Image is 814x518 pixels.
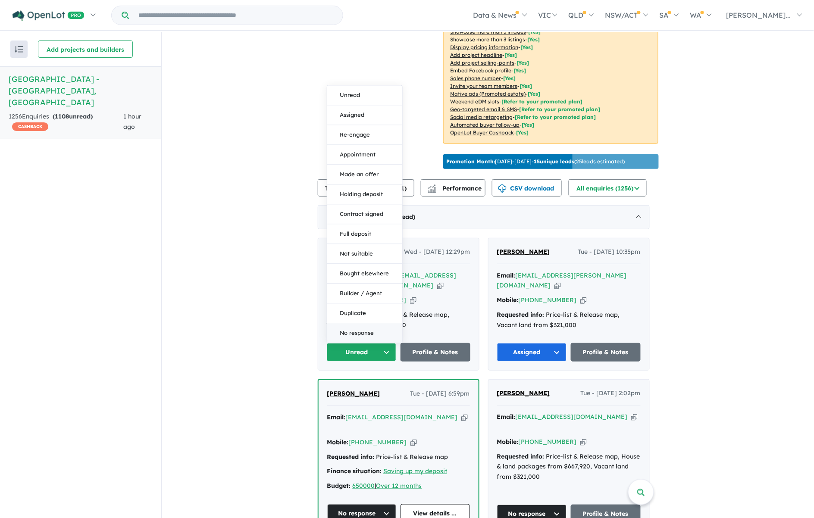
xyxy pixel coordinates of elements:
span: [Yes] [528,90,541,97]
span: 1 hour ago [123,112,141,131]
span: [Refer to your promoted plan] [515,114,596,120]
button: Re-engage [327,125,402,145]
img: bar-chart.svg [428,187,436,193]
button: Bought elsewhere [327,264,402,284]
button: Copy [461,413,468,422]
div: Price-list & Release map, House & land packages from $667,920, Vacant land from $321,000 [497,452,641,482]
strong: Mobile: [497,438,519,446]
div: | [327,481,470,491]
button: Holding deposit [327,185,402,205]
span: Wed - [DATE] 12:29pm [404,247,470,257]
button: Not suitable [327,244,402,264]
strong: Requested info: [497,311,545,318]
span: Tue - [DATE] 6:59pm [410,389,470,399]
u: Display pricing information [451,44,519,50]
a: [PHONE_NUMBER] [349,438,407,446]
button: Assigned [327,106,402,125]
u: Add project selling-points [451,59,515,66]
button: Copy [631,412,638,421]
span: [PERSON_NAME] [327,390,380,397]
button: Assigned [497,343,567,362]
button: Performance [421,179,485,197]
u: OpenLot Buyer Cashback [451,129,514,136]
button: Copy [580,296,587,305]
span: [ Yes ] [517,59,529,66]
strong: Email: [497,271,516,279]
a: [EMAIL_ADDRESS][DOMAIN_NAME] [516,413,628,421]
button: All enquiries (1256) [569,179,647,197]
u: Geo-targeted email & SMS [451,106,517,112]
button: Builder / Agent [327,284,402,304]
b: 15 unique leads [534,158,575,165]
button: Copy [437,281,444,290]
a: [PHONE_NUMBER] [519,296,577,304]
strong: Email: [497,413,516,421]
span: [ Yes ] [528,36,540,43]
div: Price-list & Release map [327,452,470,462]
span: [Yes] [517,129,529,136]
button: Copy [410,438,417,447]
button: Unread [327,343,397,362]
strong: Budget: [327,482,351,490]
strong: Email: [327,413,346,421]
button: Duplicate [327,304,402,324]
input: Try estate name, suburb, builder or developer [131,6,341,25]
a: [PERSON_NAME] [497,388,550,399]
span: [PERSON_NAME]... [726,11,791,19]
u: Social media retargeting [451,114,513,120]
button: Contract signed [327,205,402,225]
button: Team member settings (11) [318,179,414,197]
span: 1108 [55,112,69,120]
a: Saving up my deposit [384,467,448,475]
button: No response [327,324,402,343]
span: [ Yes ] [520,83,532,89]
span: [PERSON_NAME] [497,248,550,256]
u: Native ads (Promoted estate) [451,90,526,97]
span: Performance [429,184,482,192]
span: [PERSON_NAME] [497,389,550,397]
button: Full deposit [327,225,402,244]
a: Profile & Notes [401,343,470,362]
span: [Yes] [522,122,535,128]
button: Appointment [327,145,402,165]
button: Unread [327,86,402,106]
strong: Requested info: [497,452,545,460]
img: line-chart.svg [428,184,435,189]
p: Your project is only comparing to other top-performing projects in your area: - - - - - - - - - -... [443,5,658,144]
span: [ Yes ] [504,75,516,81]
p: [DATE] - [DATE] - ( 25 leads estimated) [447,158,625,165]
button: Copy [410,296,416,305]
button: Add projects and builders [38,41,133,58]
span: [ Yes ] [521,44,533,50]
div: [DATE] [318,205,650,229]
u: Weekend eDM slots [451,98,500,105]
u: Add project headline [451,52,503,58]
u: Showcase more than 3 listings [451,36,526,43]
strong: Requested info: [327,453,375,461]
img: download icon [498,184,507,193]
h5: [GEOGRAPHIC_DATA] - [GEOGRAPHIC_DATA] , [GEOGRAPHIC_DATA] [9,73,153,108]
span: Tue - [DATE] 10:35pm [578,247,641,257]
span: Tue - [DATE] 2:02pm [581,388,641,399]
a: Over 12 months [376,482,422,490]
u: 650000 [353,482,375,490]
button: Made an offer [327,165,402,185]
span: [ Yes ] [529,28,541,35]
img: Openlot PRO Logo White [13,10,85,21]
a: [PERSON_NAME] [497,247,550,257]
button: Copy [554,281,561,290]
a: [PHONE_NUMBER] [348,296,407,304]
span: [ Yes ] [514,67,526,74]
strong: Mobile: [327,438,349,446]
u: Automated buyer follow-up [451,122,520,128]
u: Showcase more than 3 images [451,28,526,35]
b: Promotion Month: [447,158,495,165]
strong: ( unread) [53,112,93,120]
u: Invite your team members [451,83,518,89]
u: Sales phone number [451,75,501,81]
u: Embed Facebook profile [451,67,512,74]
a: [EMAIL_ADDRESS][PERSON_NAME][DOMAIN_NAME] [497,271,627,290]
a: Profile & Notes [571,343,641,362]
div: Price-list & Release map, Vacant land from $321,000 [497,310,641,331]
